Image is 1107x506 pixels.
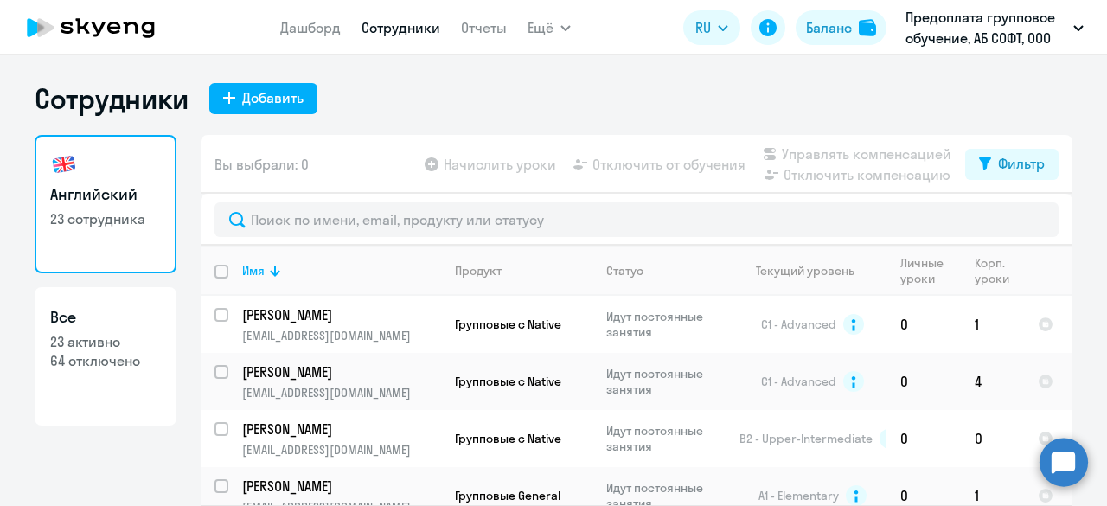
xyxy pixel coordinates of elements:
[886,296,961,353] td: 0
[900,255,960,286] div: Личные уроки
[242,263,265,279] div: Имя
[35,81,189,116] h1: Сотрудники
[242,362,440,381] a: [PERSON_NAME]
[242,442,440,458] p: [EMAIL_ADDRESS][DOMAIN_NAME]
[606,423,725,454] p: Идут постоянные занятия
[50,151,78,178] img: english
[214,202,1059,237] input: Поиск по имени, email, продукту или статусу
[242,328,440,343] p: [EMAIL_ADDRESS][DOMAIN_NAME]
[242,477,440,496] a: [PERSON_NAME]
[242,305,440,324] a: [PERSON_NAME]
[683,10,740,45] button: RU
[886,353,961,410] td: 0
[280,19,341,36] a: Дашборд
[961,296,1024,353] td: 1
[50,306,161,329] h3: Все
[606,366,725,397] p: Идут постоянные занятия
[695,17,711,38] span: RU
[455,431,561,446] span: Групповые с Native
[455,488,560,503] span: Групповые General
[455,317,561,332] span: Групповые с Native
[961,410,1024,467] td: 0
[796,10,886,45] button: Балансbalance
[242,420,438,439] p: [PERSON_NAME]
[455,374,561,389] span: Групповые с Native
[50,332,161,351] p: 23 активно
[975,255,1023,286] div: Корп. уроки
[965,149,1059,180] button: Фильтр
[756,263,854,279] div: Текущий уровень
[242,362,438,381] p: [PERSON_NAME]
[528,10,571,45] button: Ещё
[50,209,161,228] p: 23 сотрудника
[806,17,852,38] div: Баланс
[242,263,440,279] div: Имя
[758,488,839,503] span: A1 - Elementary
[214,154,309,175] span: Вы выбрали: 0
[362,19,440,36] a: Сотрудники
[739,431,873,446] span: B2 - Upper-Intermediate
[242,305,438,324] p: [PERSON_NAME]
[242,87,304,108] div: Добавить
[455,263,502,279] div: Продукт
[998,153,1045,174] div: Фильтр
[242,477,438,496] p: [PERSON_NAME]
[961,353,1024,410] td: 4
[897,7,1092,48] button: Предоплата групповое обучение, АБ СОФТ, ООО
[50,351,161,370] p: 64 отключено
[461,19,507,36] a: Отчеты
[761,374,836,389] span: C1 - Advanced
[761,317,836,332] span: C1 - Advanced
[905,7,1066,48] p: Предоплата групповое обучение, АБ СОФТ, ООО
[50,183,161,206] h3: Английский
[739,263,886,279] div: Текущий уровень
[606,309,725,340] p: Идут постоянные занятия
[209,83,317,114] button: Добавить
[242,385,440,400] p: [EMAIL_ADDRESS][DOMAIN_NAME]
[242,420,440,439] a: [PERSON_NAME]
[528,17,553,38] span: Ещё
[859,19,876,36] img: balance
[35,287,176,426] a: Все23 активно64 отключено
[606,263,643,279] div: Статус
[35,135,176,273] a: Английский23 сотрудника
[886,410,961,467] td: 0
